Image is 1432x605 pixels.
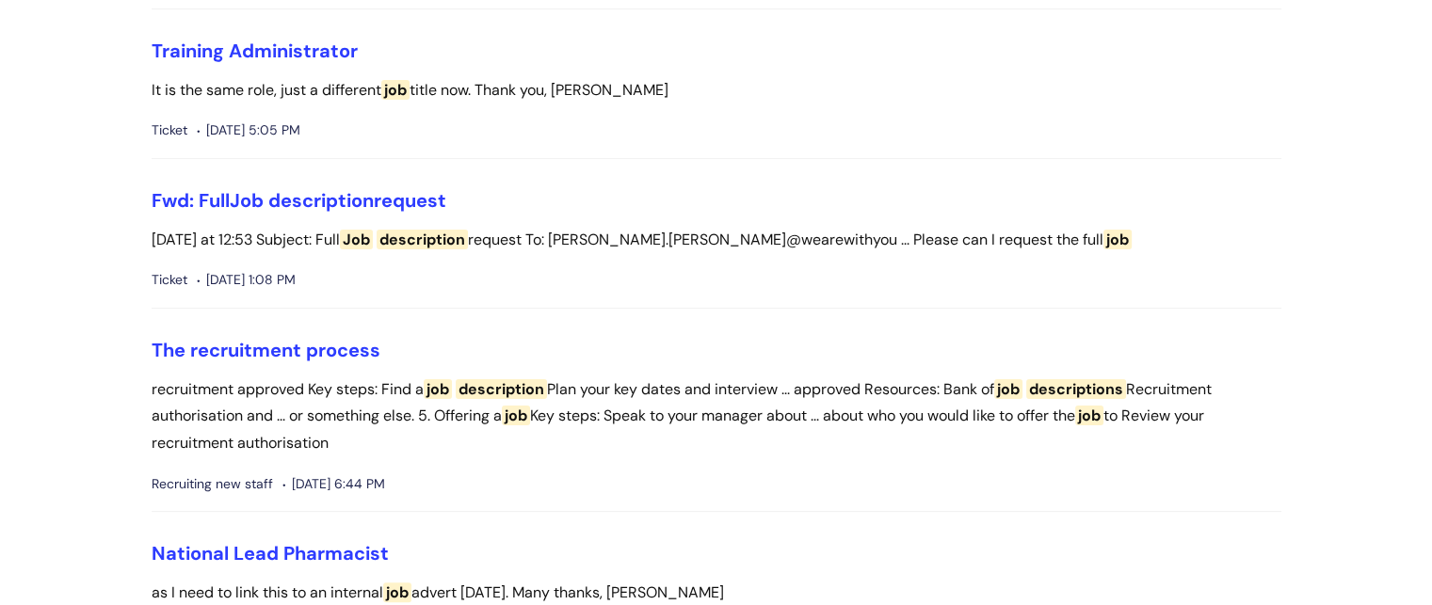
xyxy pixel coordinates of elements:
span: job [994,379,1022,399]
p: It is the same role, just a different title now. Thank you, [PERSON_NAME] [152,77,1281,104]
a: National Lead Pharmacist [152,541,389,565]
a: The recruitment process [152,338,380,362]
span: Job [230,188,264,213]
span: descriptions [1026,379,1126,399]
span: job [381,80,410,100]
span: description [268,188,374,213]
a: Fwd: FullJob descriptionrequest [152,188,446,213]
span: job [1075,406,1103,425]
span: Recruiting new staff [152,472,273,496]
p: [DATE] at 12:53 Subject: Full request To: [PERSON_NAME].[PERSON_NAME]@wearewithyou ... Please can... [152,227,1281,254]
span: [DATE] 1:08 PM [197,268,296,292]
span: Job [340,230,373,249]
p: recruitment approved Key steps: Find a Plan your key dates and interview ... approved Resources: ... [152,376,1281,457]
span: Ticket [152,119,187,142]
span: job [502,406,530,425]
span: [DATE] 6:44 PM [282,472,385,496]
span: description [377,230,468,249]
span: Ticket [152,268,187,292]
span: job [1103,230,1132,249]
a: Training Administrator [152,39,358,63]
span: job [424,379,452,399]
span: description [456,379,547,399]
span: job [383,582,411,602]
span: [DATE] 5:05 PM [197,119,300,142]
